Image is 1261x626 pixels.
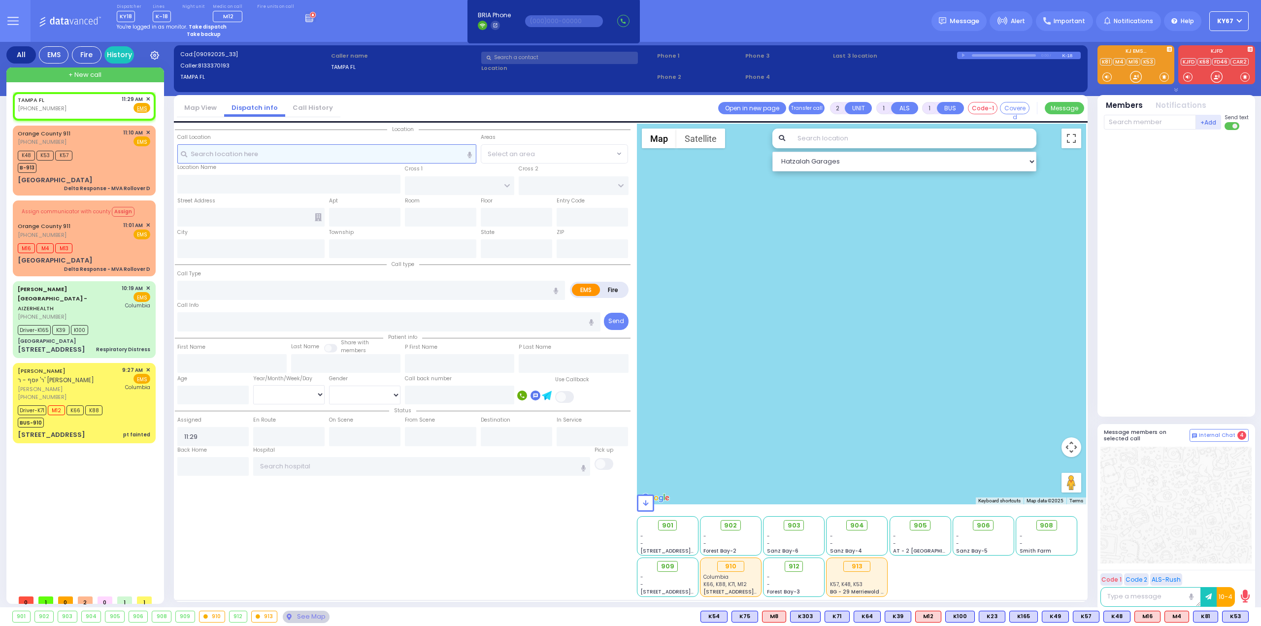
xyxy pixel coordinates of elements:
button: Message [1045,102,1084,114]
label: Lines [153,4,171,10]
span: K48 [18,151,35,161]
div: BLS [825,611,850,623]
div: All [6,46,36,64]
button: ALS-Rush [1150,573,1182,586]
button: Internal Chat 4 [1190,429,1249,442]
span: 1 [38,596,53,604]
span: Sanz Bay-6 [767,547,798,555]
label: KJ EMS... [1097,49,1174,56]
span: 11:10 AM [123,129,143,136]
span: - [767,540,770,547]
span: - [1020,532,1023,540]
div: BLS [731,611,758,623]
a: Dispatch info [224,103,285,112]
div: K303 [790,611,821,623]
a: History [104,46,134,64]
span: K66 [66,405,84,415]
label: State [481,229,495,236]
span: EMS [133,374,150,384]
strong: Take dispatch [189,23,227,31]
h5: Message members on selected call [1104,429,1190,442]
span: ✕ [146,221,150,230]
span: [PHONE_NUMBER] [18,313,66,321]
span: + New call [68,70,101,80]
div: 913 [843,561,870,572]
span: 4 [1237,431,1246,440]
span: 2 [78,596,93,604]
span: 0 [98,596,112,604]
label: Turn off text [1225,121,1240,131]
label: Back Home [177,446,207,454]
span: 1 [117,596,132,604]
label: Areas [481,133,496,141]
a: Orange County 911 [18,222,70,230]
div: [STREET_ADDRESS] [18,430,85,440]
input: (000)000-00000 [525,15,603,27]
div: Respiratory Distress [96,346,150,353]
label: Apt [329,197,338,205]
label: Call Location [177,133,211,141]
div: M16 [1134,611,1161,623]
span: 8133370193 [198,62,230,69]
div: 909 [176,611,195,622]
button: Code 2 [1124,573,1149,586]
span: 11:29 AM [122,96,143,103]
span: Patient info [383,333,422,341]
span: Help [1181,17,1194,26]
div: [GEOGRAPHIC_DATA] [18,337,76,345]
div: See map [283,611,329,623]
span: - [956,532,959,540]
label: Floor [481,197,493,205]
span: Smith Farm [1020,547,1051,555]
span: M4 [36,243,54,253]
label: Fire units on call [257,4,294,10]
label: Medic on call [213,4,246,10]
label: KJFD [1178,49,1255,56]
label: Assigned [177,416,201,424]
div: 908 [152,611,171,622]
span: M12 [48,405,65,415]
u: EMS [137,105,147,112]
label: Call Info [177,301,199,309]
button: Toggle fullscreen view [1062,129,1081,148]
span: BRIA Phone [478,11,511,20]
button: Notifications [1156,100,1206,111]
label: Street Address [177,197,215,205]
span: members [341,347,366,354]
div: ALS [1164,611,1189,623]
div: 902 [35,611,54,622]
span: - [703,540,706,547]
span: - [640,532,643,540]
span: K66, K88, K71, M12 [703,581,747,588]
label: City [177,229,188,236]
span: 906 [977,521,990,530]
div: BLS [700,611,728,623]
label: On Scene [329,416,353,424]
span: ✕ [146,95,150,103]
input: Search a contact [481,52,638,64]
span: [PERSON_NAME][GEOGRAPHIC_DATA] - [18,285,87,303]
label: TAMPA FL [331,63,478,71]
a: Orange County 911 [18,130,70,137]
span: Sanz Bay-5 [956,547,988,555]
div: K64 [854,611,881,623]
div: BLS [945,611,975,623]
a: M16 [1127,58,1140,66]
span: 904 [850,521,864,530]
span: Message [950,16,979,26]
div: K48 [1103,611,1130,623]
div: 903 [58,611,77,622]
label: Gender [329,375,348,383]
div: BLS [1222,611,1249,623]
div: 904 [82,611,101,622]
label: Hospital [253,446,275,454]
label: Caller name [331,52,478,60]
span: K57 [55,151,72,161]
span: K53 [36,151,54,161]
a: K81 [1100,58,1112,66]
label: In Service [557,416,582,424]
div: K75 [731,611,758,623]
div: pt fainted [123,431,150,438]
div: EMS [39,46,68,64]
div: BLS [1009,611,1038,623]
